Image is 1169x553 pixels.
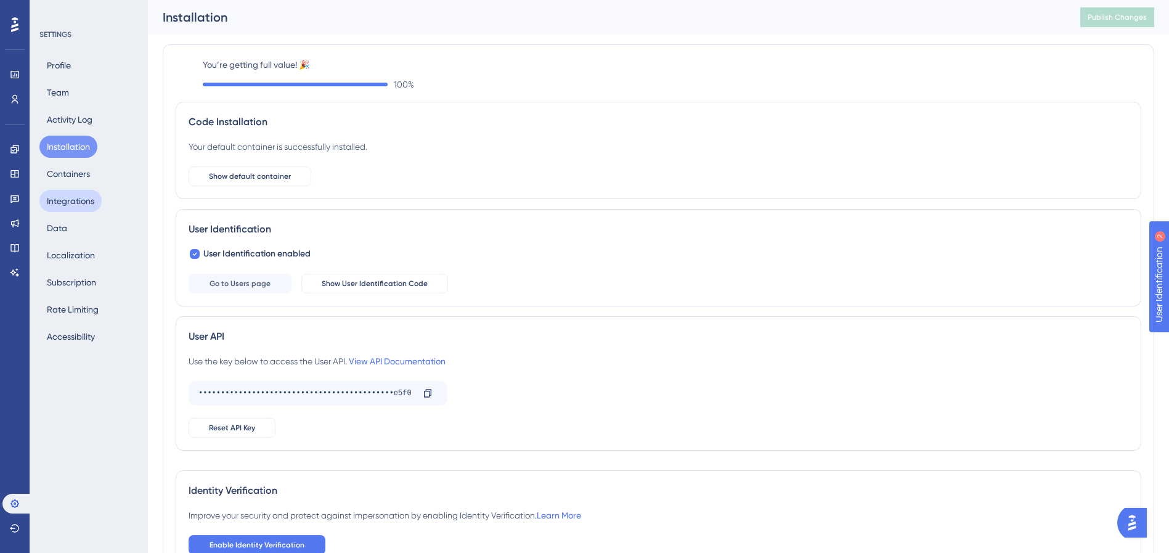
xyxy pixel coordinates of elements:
[189,222,1128,237] div: User Identification
[209,171,291,181] span: Show default container
[10,3,86,18] span: User Identification
[39,163,97,185] button: Containers
[189,166,311,186] button: Show default container
[537,510,581,520] a: Learn More
[39,298,106,321] button: Rate Limiting
[209,423,255,433] span: Reset API Key
[39,190,102,212] button: Integrations
[39,217,75,239] button: Data
[394,77,414,92] span: 100 %
[189,139,367,154] div: Your default container is successfully installed.
[163,9,1049,26] div: Installation
[198,383,413,403] div: ••••••••••••••••••••••••••••••••••••••••••••e5f0
[1088,12,1147,22] span: Publish Changes
[39,271,104,293] button: Subscription
[203,57,1141,72] label: You’re getting full value! 🎉
[39,136,97,158] button: Installation
[39,54,78,76] button: Profile
[39,326,102,348] button: Accessibility
[39,81,76,104] button: Team
[1117,504,1154,541] iframe: UserGuiding AI Assistant Launcher
[189,483,1128,498] div: Identity Verification
[189,418,275,438] button: Reset API Key
[94,6,98,16] div: 2
[189,329,1128,344] div: User API
[203,247,311,261] span: User Identification enabled
[349,356,446,366] a: View API Documentation
[189,354,446,369] div: Use the key below to access the User API.
[189,508,581,523] div: Improve your security and protect against impersonation by enabling Identity Verification.
[210,540,304,550] span: Enable Identity Verification
[301,274,448,293] button: Show User Identification Code
[39,109,100,131] button: Activity Log
[322,279,428,289] span: Show User Identification Code
[39,30,139,39] div: SETTINGS
[39,244,102,266] button: Localization
[189,115,1128,129] div: Code Installation
[1080,7,1154,27] button: Publish Changes
[189,274,291,293] button: Go to Users page
[210,279,271,289] span: Go to Users page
